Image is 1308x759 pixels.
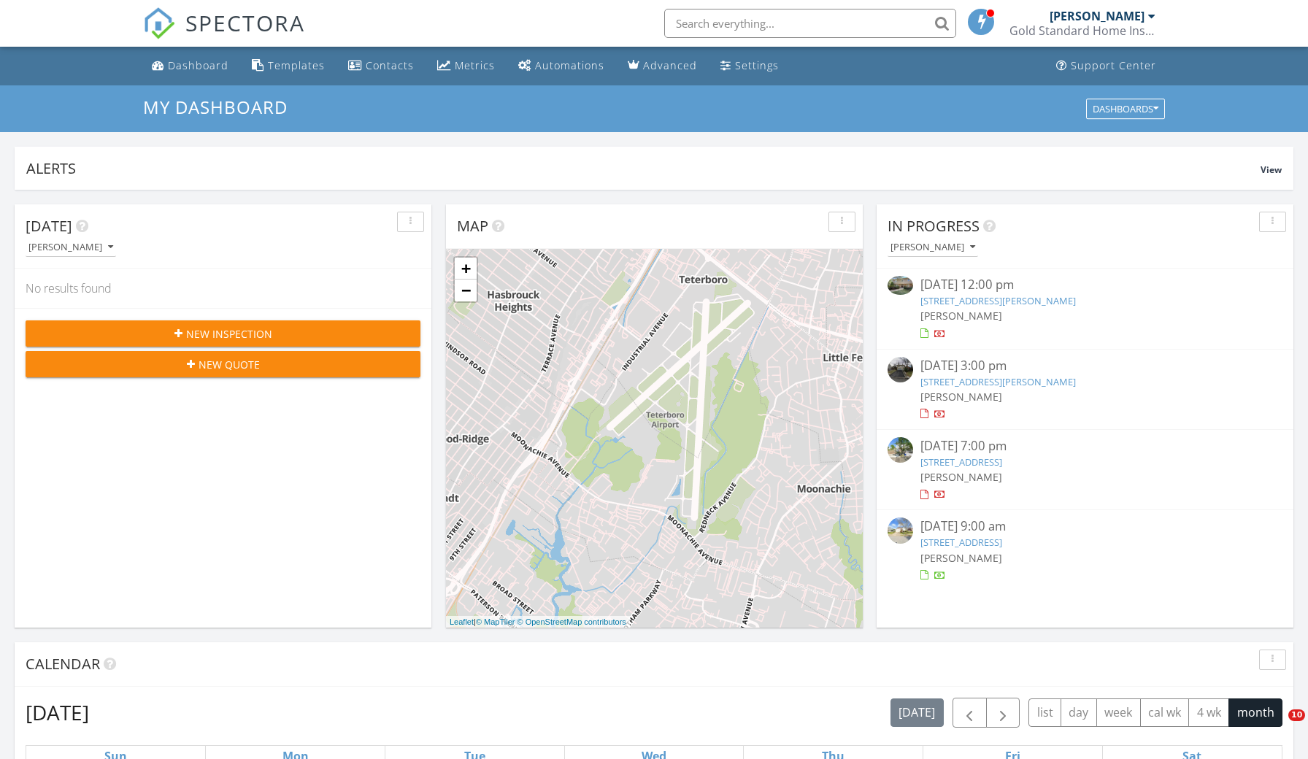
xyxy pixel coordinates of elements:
[199,357,260,372] span: New Quote
[26,158,1261,178] div: Alerts
[1228,698,1282,727] button: month
[1028,698,1061,727] button: list
[986,698,1020,728] button: Next month
[888,276,913,295] img: 9344555%2Fcover_photos%2F3bpVBbrdgAetxKJXzr9I%2Fsmall.jpeg
[920,455,1002,469] a: [STREET_ADDRESS]
[888,517,1282,582] a: [DATE] 9:00 am [STREET_ADDRESS] [PERSON_NAME]
[26,320,420,347] button: New Inspection
[1086,99,1165,119] button: Dashboards
[890,698,944,727] button: [DATE]
[15,269,431,308] div: No results found
[664,9,956,38] input: Search everything...
[920,375,1076,388] a: [STREET_ADDRESS][PERSON_NAME]
[26,351,420,377] button: New Quote
[455,280,477,301] a: Zoom out
[888,357,1282,422] a: [DATE] 3:00 pm [STREET_ADDRESS][PERSON_NAME] [PERSON_NAME]
[1096,698,1141,727] button: week
[920,309,1002,323] span: [PERSON_NAME]
[1188,698,1229,727] button: 4 wk
[26,216,72,236] span: [DATE]
[888,238,978,258] button: [PERSON_NAME]
[920,470,1002,484] span: [PERSON_NAME]
[920,357,1250,375] div: [DATE] 3:00 pm
[535,58,604,72] div: Automations
[455,58,495,72] div: Metrics
[1258,709,1293,744] iframe: Intercom live chat
[920,536,1002,549] a: [STREET_ADDRESS]
[450,617,474,626] a: Leaflet
[643,58,697,72] div: Advanced
[622,53,703,80] a: Advanced
[1093,104,1158,114] div: Dashboards
[735,58,779,72] div: Settings
[26,698,89,727] h2: [DATE]
[890,242,975,253] div: [PERSON_NAME]
[920,294,1076,307] a: [STREET_ADDRESS][PERSON_NAME]
[185,7,305,38] span: SPECTORA
[366,58,414,72] div: Contacts
[455,258,477,280] a: Zoom in
[888,517,913,543] img: streetview
[920,517,1250,536] div: [DATE] 9:00 am
[1050,9,1144,23] div: [PERSON_NAME]
[246,53,331,80] a: Templates
[888,437,913,463] img: streetview
[512,53,610,80] a: Automations (Basic)
[431,53,501,80] a: Metrics
[1009,23,1155,38] div: Gold Standard Home Inspection
[476,617,515,626] a: © MapTiler
[920,276,1250,294] div: [DATE] 12:00 pm
[888,357,913,382] img: streetview
[143,7,175,39] img: The Best Home Inspection Software - Spectora
[1261,163,1282,176] span: View
[26,238,116,258] button: [PERSON_NAME]
[1050,53,1162,80] a: Support Center
[920,437,1250,455] div: [DATE] 7:00 pm
[1140,698,1190,727] button: cal wk
[168,58,228,72] div: Dashboard
[446,616,630,628] div: |
[953,698,987,728] button: Previous month
[920,390,1002,404] span: [PERSON_NAME]
[186,326,272,342] span: New Inspection
[715,53,785,80] a: Settings
[146,53,234,80] a: Dashboard
[1288,709,1305,721] span: 10
[457,216,488,236] span: Map
[888,216,980,236] span: In Progress
[342,53,420,80] a: Contacts
[1071,58,1156,72] div: Support Center
[888,276,1282,341] a: [DATE] 12:00 pm [STREET_ADDRESS][PERSON_NAME] [PERSON_NAME]
[888,437,1282,502] a: [DATE] 7:00 pm [STREET_ADDRESS] [PERSON_NAME]
[1061,698,1097,727] button: day
[143,20,305,50] a: SPECTORA
[268,58,325,72] div: Templates
[26,654,100,674] span: Calendar
[518,617,626,626] a: © OpenStreetMap contributors
[920,551,1002,565] span: [PERSON_NAME]
[143,95,288,119] span: My Dashboard
[28,242,113,253] div: [PERSON_NAME]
